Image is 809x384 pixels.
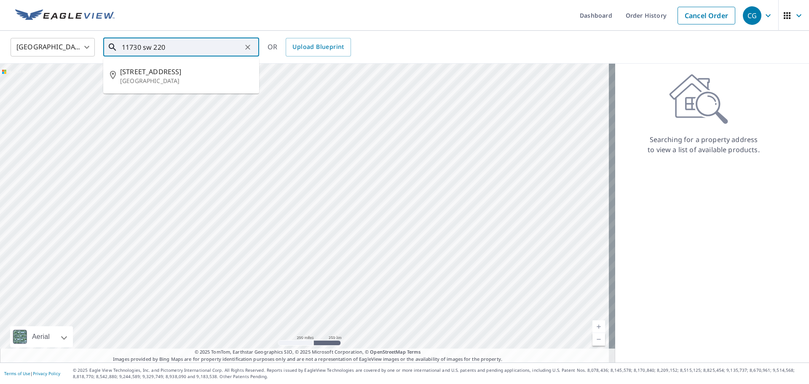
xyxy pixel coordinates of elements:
div: OR [268,38,351,56]
div: CG [743,6,761,25]
div: Aerial [29,326,52,347]
div: [GEOGRAPHIC_DATA] [11,35,95,59]
input: Search by address or latitude-longitude [122,35,242,59]
a: Terms [407,349,421,355]
p: [GEOGRAPHIC_DATA] [120,77,252,85]
p: © 2025 Eagle View Technologies, Inc. and Pictometry International Corp. All Rights Reserved. Repo... [73,367,805,380]
a: Privacy Policy [33,371,60,376]
button: Clear [242,41,254,53]
a: Upload Blueprint [286,38,351,56]
div: Aerial [10,326,73,347]
a: Current Level 5, Zoom Out [592,333,605,346]
a: Cancel Order [678,7,735,24]
a: Current Level 5, Zoom In [592,320,605,333]
span: © 2025 TomTom, Earthstar Geographics SIO, © 2025 Microsoft Corporation, © [195,349,421,356]
a: Terms of Use [4,371,30,376]
a: OpenStreetMap [370,349,405,355]
span: [STREET_ADDRESS] [120,67,252,77]
p: Searching for a property address to view a list of available products. [647,134,760,155]
span: Upload Blueprint [292,42,344,52]
img: EV Logo [15,9,115,22]
p: | [4,371,60,376]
